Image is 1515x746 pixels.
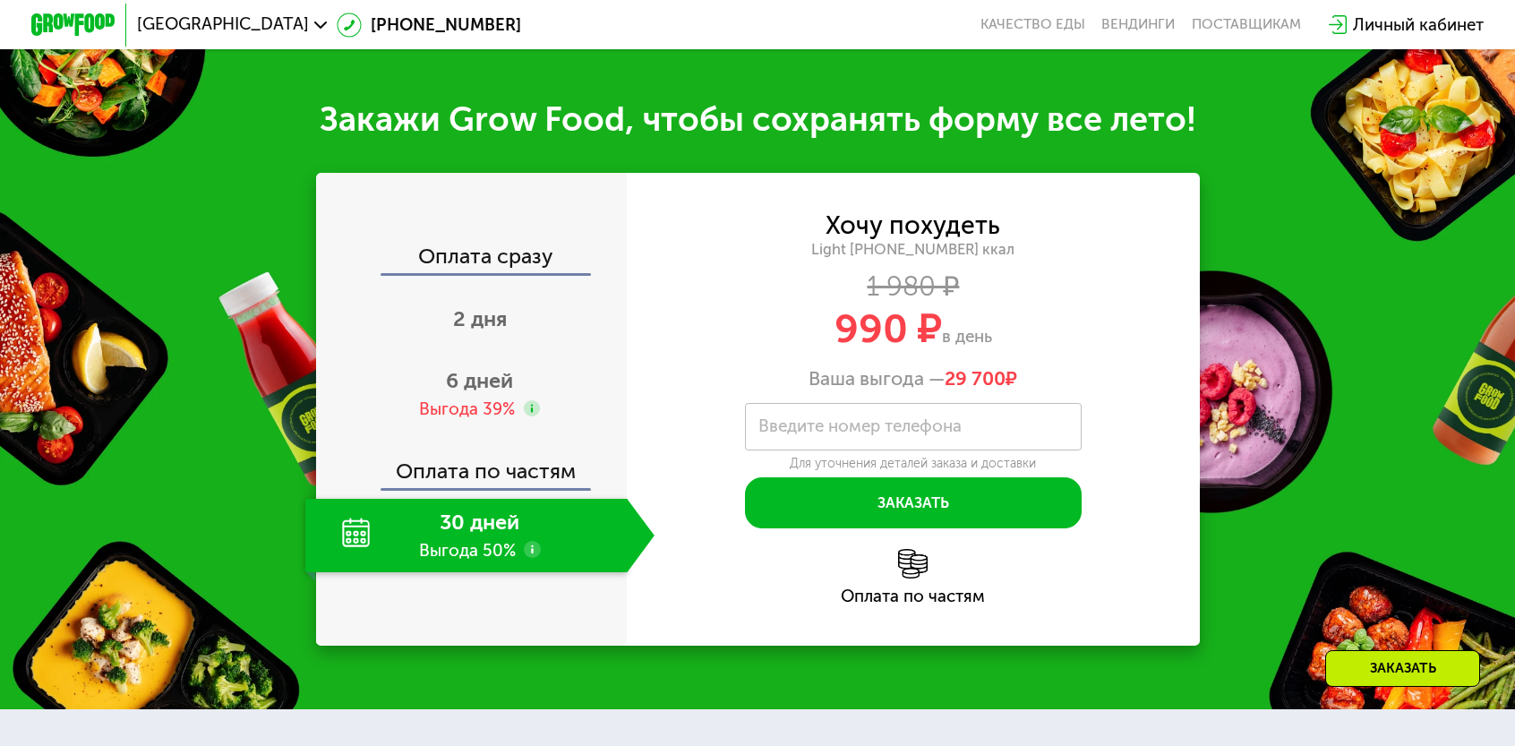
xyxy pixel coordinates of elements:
button: Заказать [745,477,1082,527]
span: в день [942,326,992,347]
span: 6 дней [446,368,513,393]
a: Вендинги [1101,16,1175,33]
div: Оплата сразу [318,246,627,274]
div: Ваша выгода — [627,367,1199,390]
div: Личный кабинет [1353,13,1484,38]
span: 990 ₽ [835,304,942,353]
label: Введите номер телефона [758,421,962,433]
img: l6xcnZfty9opOoJh.png [898,549,928,579]
span: [GEOGRAPHIC_DATA] [137,16,309,33]
div: Light [PHONE_NUMBER] ккал [627,240,1199,259]
span: 29 700 [945,367,1006,390]
span: 2 дня [453,306,507,331]
div: Заказать [1325,650,1480,687]
a: Качество еды [980,16,1085,33]
div: Выгода 39% [419,398,515,421]
div: 1 980 ₽ [627,275,1199,298]
div: Хочу похудеть [826,214,1000,237]
div: Оплата по частям [318,440,627,488]
div: Для уточнения деталей заказа и доставки [745,456,1082,472]
div: поставщикам [1192,16,1301,33]
span: ₽ [945,367,1017,390]
div: Оплата по частям [627,588,1199,605]
a: [PHONE_NUMBER] [337,13,521,38]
